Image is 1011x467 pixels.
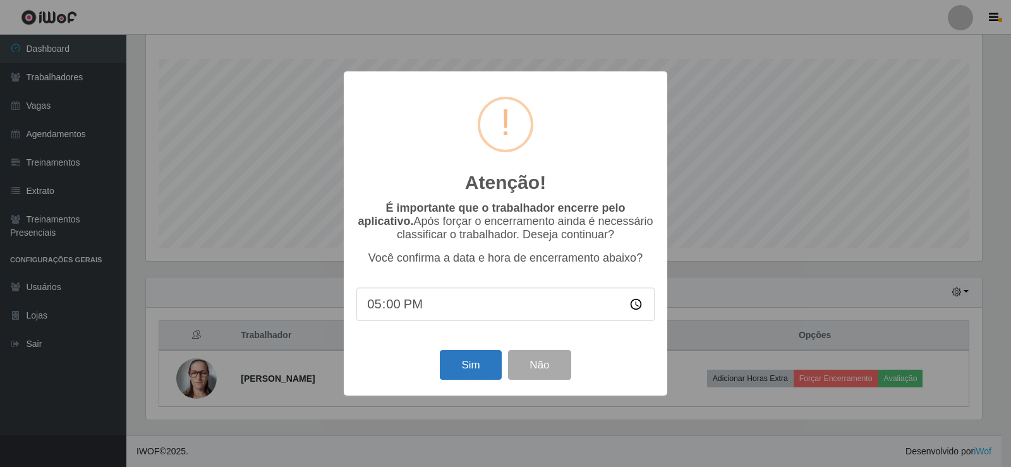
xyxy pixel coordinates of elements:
[440,350,501,380] button: Sim
[465,171,546,194] h2: Atenção!
[356,252,655,265] p: Você confirma a data e hora de encerramento abaixo?
[358,202,625,227] b: É importante que o trabalhador encerre pelo aplicativo.
[508,350,571,380] button: Não
[356,202,655,241] p: Após forçar o encerramento ainda é necessário classificar o trabalhador. Deseja continuar?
